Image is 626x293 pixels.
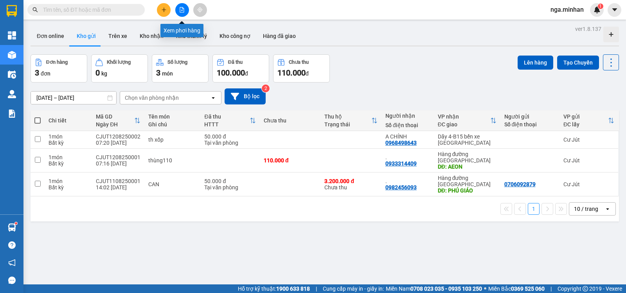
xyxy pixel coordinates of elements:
[101,70,107,77] span: kg
[148,157,196,164] div: thùng110
[8,223,16,232] img: warehouse-icon
[179,7,185,13] span: file-add
[273,54,330,83] button: Chưa thu110.000đ
[504,113,556,120] div: Người gửi
[8,51,16,59] img: warehouse-icon
[7,7,19,16] span: Gửi:
[7,5,17,17] img: logo-vxr
[385,122,430,128] div: Số điện thoại
[544,5,590,14] span: nga.minhan
[96,178,140,184] div: CJUT1108250001
[324,113,371,120] div: Thu hộ
[31,27,70,45] button: Đơn online
[148,137,196,143] div: th xốp
[488,284,545,293] span: Miền Bắc
[575,25,601,33] div: ver 1.8.137
[385,178,430,184] div: .
[49,184,88,191] div: Bất kỳ
[157,3,171,17] button: plus
[148,121,196,128] div: Ghi chú
[92,110,144,131] th: Toggle SortBy
[96,113,134,120] div: Mã GD
[193,3,207,17] button: aim
[225,88,266,104] button: Bộ lọc
[385,133,430,140] div: A CHÍNH
[49,117,88,124] div: Chi tiết
[167,59,187,65] div: Số lượng
[557,56,599,70] button: Tạo Chuyến
[604,206,611,212] svg: open
[410,286,482,292] strong: 0708 023 035 - 0935 103 250
[603,27,619,42] div: Tạo kho hàng mới
[8,31,16,40] img: dashboard-icon
[96,154,140,160] div: CJUT1208250001
[324,178,378,184] div: 3.200.000 đ
[51,35,130,44] div: A CHÍNH
[96,184,140,191] div: 14:02 [DATE]
[8,110,16,118] img: solution-icon
[386,284,482,293] span: Miền Nam
[49,154,88,160] div: 1 món
[504,121,556,128] div: Số điện thoại
[598,4,603,9] sup: 1
[156,68,160,77] span: 3
[511,286,545,292] strong: 0369 525 060
[438,187,496,194] div: DĐ: PHÚ GIÁO
[31,54,87,83] button: Đơn hàng3đơn
[32,7,38,13] span: search
[438,175,496,187] div: Hàng đường [GEOGRAPHIC_DATA]
[608,3,621,17] button: caret-down
[162,70,173,77] span: món
[210,95,216,101] svg: open
[438,113,490,120] div: VP nhận
[563,121,608,128] div: ĐC lấy
[31,92,116,104] input: Select a date range.
[35,68,39,77] span: 3
[385,184,417,191] div: 0982456093
[8,241,16,249] span: question-circle
[204,140,255,146] div: Tại văn phòng
[306,70,309,77] span: đ
[228,59,243,65] div: Đã thu
[8,70,16,79] img: warehouse-icon
[102,27,133,45] button: Trên xe
[528,203,540,215] button: 1
[49,160,88,167] div: Bất kỳ
[438,164,496,170] div: DĐ: AEON
[204,133,255,140] div: 50.000 đ
[175,3,189,17] button: file-add
[161,7,167,13] span: plus
[152,54,209,83] button: Số lượng3món
[289,59,309,65] div: Chưa thu
[96,160,140,167] div: 07:16 [DATE]
[583,286,588,291] span: copyright
[550,284,552,293] span: |
[385,160,417,167] div: 0933314409
[563,157,614,164] div: Cư Jút
[107,59,131,65] div: Khối lượng
[611,6,618,13] span: caret-down
[264,117,317,124] div: Chưa thu
[324,178,378,191] div: Chưa thu
[49,140,88,146] div: Bất kỳ
[212,54,269,83] button: Đã thu100.000đ
[133,27,170,45] button: Kho nhận
[70,27,102,45] button: Kho gửi
[574,205,598,213] div: 10 / trang
[438,121,490,128] div: ĐC giao
[599,4,602,9] span: 1
[148,181,196,187] div: CAN
[276,286,310,292] strong: 1900 633 818
[204,121,249,128] div: HTTT
[563,181,614,187] div: Cư Jút
[438,133,496,146] div: Dãy 4-B15 bến xe [GEOGRAPHIC_DATA]
[170,27,213,45] button: Kho thanh lý
[504,181,536,187] div: 0706092879
[15,222,17,225] sup: 1
[385,154,430,160] div: .
[125,94,179,102] div: Chọn văn phòng nhận
[563,113,608,120] div: VP gửi
[316,284,317,293] span: |
[434,110,500,131] th: Toggle SortBy
[8,277,16,284] span: message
